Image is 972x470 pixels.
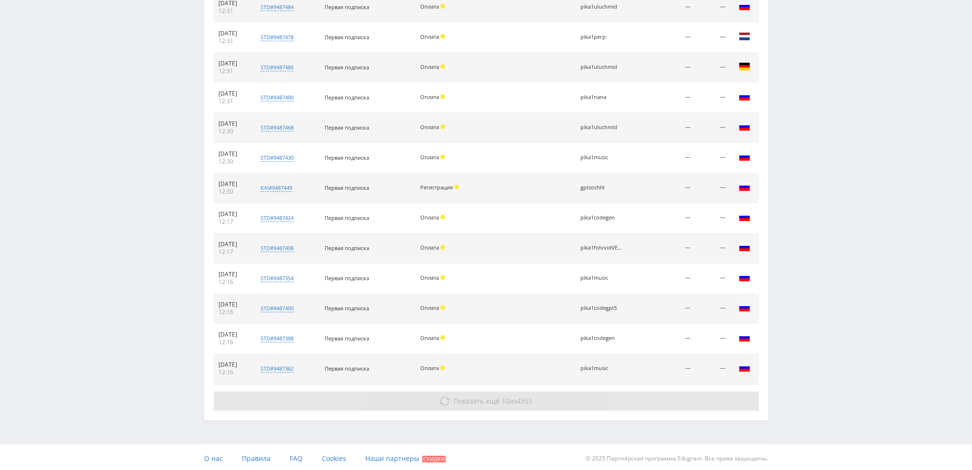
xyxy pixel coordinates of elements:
div: [DATE] [218,120,247,128]
div: [DATE] [218,210,247,218]
td: — [695,233,730,263]
img: rus.png [739,0,750,12]
td: — [646,173,695,203]
img: nld.png [739,31,750,42]
td: — [695,22,730,53]
div: std#9487486 [261,64,294,71]
div: std#9487354 [261,274,294,282]
span: Холд [440,4,445,9]
span: Наши партнеры [365,454,419,463]
div: pika1codegen [580,335,623,341]
div: std#9487478 [261,33,294,41]
div: pika1uluchmid [580,4,623,10]
div: pika1music [580,275,623,281]
img: deu.png [739,61,750,72]
td: — [646,203,695,233]
div: [DATE] [218,271,247,278]
span: Холд [440,275,445,280]
td: — [695,324,730,354]
span: Правила [242,454,271,463]
div: 12:17 [218,218,247,226]
span: Оплата [420,244,439,251]
span: Регистрация [420,184,453,191]
img: rus.png [739,272,750,283]
span: Оплата [420,93,439,100]
span: Оплата [420,123,439,131]
span: Холд [440,365,445,370]
span: Холд [454,185,459,189]
div: 12:16 [218,369,247,376]
span: Оплата [420,334,439,341]
div: 12:16 [218,308,247,316]
span: Первая подписка [325,33,369,41]
span: Холд [440,154,445,159]
td: — [695,294,730,324]
span: Оплата [420,153,439,161]
span: Первая подписка [325,184,369,191]
div: [DATE] [218,30,247,37]
div: pika1codegpt5 [580,305,623,311]
div: std#9487468 [261,124,294,131]
span: Первая подписка [325,124,369,131]
span: Оплата [420,63,439,70]
img: rus.png [739,362,750,373]
span: Cookies [322,454,346,463]
span: Первая подписка [325,154,369,161]
span: Холд [440,305,445,310]
div: std#9487484 [261,3,294,11]
div: std#9487424 [261,214,294,222]
span: Первая подписка [325,3,369,11]
td: — [646,294,695,324]
span: Первая подписка [325,244,369,251]
div: pika1codegen [580,215,623,221]
span: Первая подписка [325,64,369,71]
div: pika1fotvvidVEO3 [580,245,623,251]
div: 12:31 [218,67,247,75]
td: — [646,354,695,384]
div: 12:16 [218,339,247,346]
span: Первая подписка [325,94,369,101]
div: std#9487430 [261,154,294,162]
img: rus.png [739,332,750,343]
span: Оплата [420,304,439,311]
span: Оплата [420,214,439,221]
div: std#9487362 [261,365,294,372]
span: Первая подписка [325,305,369,312]
td: — [695,173,730,203]
div: std#9487408 [261,244,294,252]
div: [DATE] [218,361,247,369]
img: rus.png [739,151,750,163]
div: gptsochlit [580,185,623,191]
div: 12:30 [218,128,247,135]
td: — [646,263,695,294]
td: — [646,83,695,113]
span: Холд [440,124,445,129]
div: pika1music [580,365,623,372]
span: из [454,396,532,405]
div: pika1music [580,154,623,161]
td: — [646,113,695,143]
td: — [646,143,695,173]
img: rus.png [739,302,750,313]
div: pika1nana [580,94,623,100]
div: 12:30 [218,158,247,165]
span: О нас [204,454,223,463]
div: pika1uluchmid [580,124,623,131]
span: Холд [440,215,445,219]
span: Оплата [420,364,439,372]
td: — [646,324,695,354]
span: 10 [502,396,509,405]
td: — [695,143,730,173]
td: — [695,53,730,83]
img: rus.png [739,211,750,223]
span: Холд [440,245,445,250]
div: [DATE] [218,180,247,188]
div: [DATE] [218,90,247,98]
span: Холд [440,335,445,340]
td: — [695,263,730,294]
span: 4353 [517,396,532,405]
span: Первая подписка [325,365,369,372]
span: Показать ещё [454,396,500,405]
td: — [695,354,730,384]
span: Скидки [422,456,446,462]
